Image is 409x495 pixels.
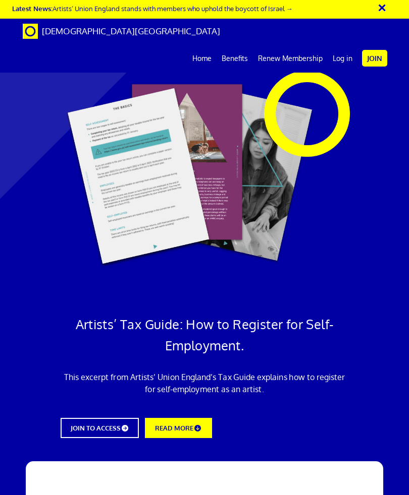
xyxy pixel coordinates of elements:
a: Latest News:Artists’ Union England stands with members who uphold the boycott of Israel → [12,4,293,13]
a: Join [362,50,387,67]
a: Log in [328,46,357,71]
a: Benefits [217,46,253,71]
a: Renew Membership [253,46,328,71]
a: Brand [DEMOGRAPHIC_DATA][GEOGRAPHIC_DATA] [15,19,228,44]
a: JOIN TO ACCESS [61,418,139,439]
span: [DEMOGRAPHIC_DATA][GEOGRAPHIC_DATA] [42,26,220,36]
a: Home [187,46,217,71]
h1: Artists’ Tax Guide: How to Register for Self-Employment. [61,314,348,356]
a: READ MORE [145,418,212,439]
strong: Latest News: [12,4,53,13]
p: This excerpt from Artists’ Union England’s Tax Guide explains how to register for self-employment... [61,371,348,395]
